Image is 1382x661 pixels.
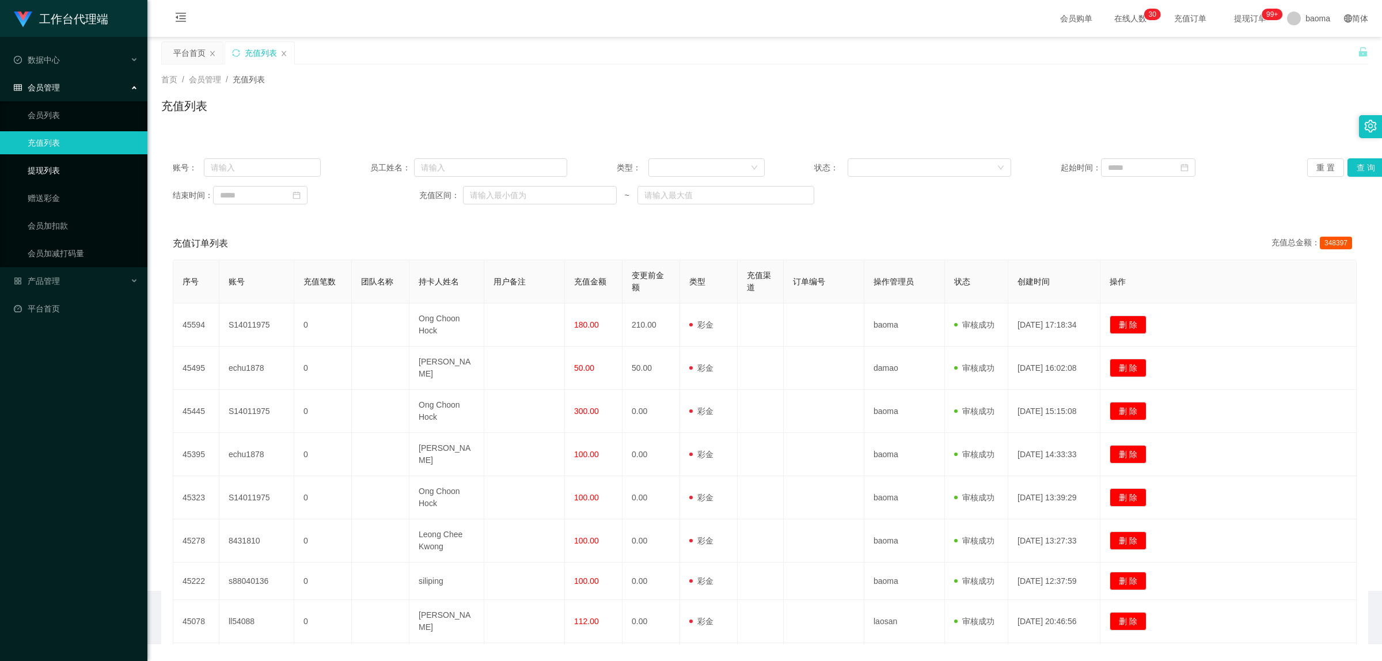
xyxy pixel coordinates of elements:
[622,303,680,347] td: 210.00
[173,476,219,519] td: 45323
[1110,531,1146,550] button: 删 除
[1180,164,1189,172] i: 图标: calendar
[689,277,705,286] span: 类型
[280,50,287,57] i: 图标: close
[689,450,713,459] span: 彩金
[622,390,680,433] td: 0.00
[864,600,945,643] td: laosan
[689,363,713,373] span: 彩金
[28,242,138,265] a: 会员加减打码量
[28,159,138,182] a: 提现列表
[954,617,994,626] span: 审核成功
[954,536,994,545] span: 审核成功
[954,407,994,416] span: 审核成功
[245,42,277,64] div: 充值列表
[1008,519,1100,563] td: [DATE] 13:27:33
[1307,158,1344,177] button: 重 置
[219,519,294,563] td: 8431810
[814,162,848,174] span: 状态：
[864,390,945,433] td: baoma
[1262,9,1282,20] sup: 1040
[574,363,594,373] span: 50.00
[1008,303,1100,347] td: [DATE] 17:18:34
[689,320,713,329] span: 彩金
[414,158,568,177] input: 请输入
[28,131,138,154] a: 充值列表
[1144,9,1161,20] sup: 30
[1017,277,1050,286] span: 创建时间
[751,164,758,172] i: 图标: down
[173,433,219,476] td: 45395
[14,12,32,28] img: logo.9652507e.png
[954,576,994,586] span: 审核成功
[574,407,599,416] span: 300.00
[622,476,680,519] td: 0.00
[14,14,108,23] a: 工作台代理端
[1008,433,1100,476] td: [DATE] 14:33:33
[419,277,459,286] span: 持卡人姓名
[294,600,352,643] td: 0
[1008,476,1100,519] td: [DATE] 13:39:29
[209,50,216,57] i: 图标: close
[173,237,228,250] span: 充值订单列表
[232,49,240,57] i: 图标: sync
[1110,612,1146,630] button: 删 除
[183,277,199,286] span: 序号
[226,75,228,84] span: /
[689,536,713,545] span: 彩金
[14,83,60,92] span: 会员管理
[370,162,414,174] span: 员工姓名：
[574,493,599,502] span: 100.00
[28,214,138,237] a: 会员加扣款
[409,347,484,390] td: [PERSON_NAME]
[622,600,680,643] td: 0.00
[1110,277,1126,286] span: 操作
[574,536,599,545] span: 100.00
[161,1,200,37] i: 图标: menu-fold
[1008,563,1100,600] td: [DATE] 12:37:59
[622,519,680,563] td: 0.00
[219,476,294,519] td: S14011975
[1110,402,1146,420] button: 删 除
[689,493,713,502] span: 彩金
[997,164,1004,172] i: 图标: down
[1344,14,1352,22] i: 图标: global
[1110,572,1146,590] button: 删 除
[219,390,294,433] td: S14011975
[1149,9,1153,20] p: 3
[409,303,484,347] td: Ong Choon Hock
[294,347,352,390] td: 0
[173,347,219,390] td: 45495
[1364,120,1377,132] i: 图标: setting
[617,162,648,174] span: 类型：
[574,320,599,329] span: 180.00
[14,276,60,286] span: 产品管理
[39,1,108,37] h1: 工作台代理端
[864,563,945,600] td: baoma
[173,519,219,563] td: 45278
[1168,14,1212,22] span: 充值订单
[1110,488,1146,507] button: 删 除
[954,450,994,459] span: 审核成功
[14,83,22,92] i: 图标: table
[463,186,617,204] input: 请输入最小值为
[1008,600,1100,643] td: [DATE] 20:46:56
[874,277,914,286] span: 操作管理员
[294,433,352,476] td: 0
[747,271,771,292] span: 充值渠道
[14,55,60,64] span: 数据中心
[409,563,484,600] td: siliping
[182,75,184,84] span: /
[219,563,294,600] td: s88040136
[622,563,680,600] td: 0.00
[689,617,713,626] span: 彩金
[1008,390,1100,433] td: [DATE] 15:15:08
[954,363,994,373] span: 审核成功
[574,576,599,586] span: 100.00
[574,617,599,626] span: 112.00
[293,191,301,199] i: 图标: calendar
[14,277,22,285] i: 图标: appstore-o
[409,600,484,643] td: [PERSON_NAME]
[419,189,463,202] span: 充值区间：
[303,277,336,286] span: 充值笔数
